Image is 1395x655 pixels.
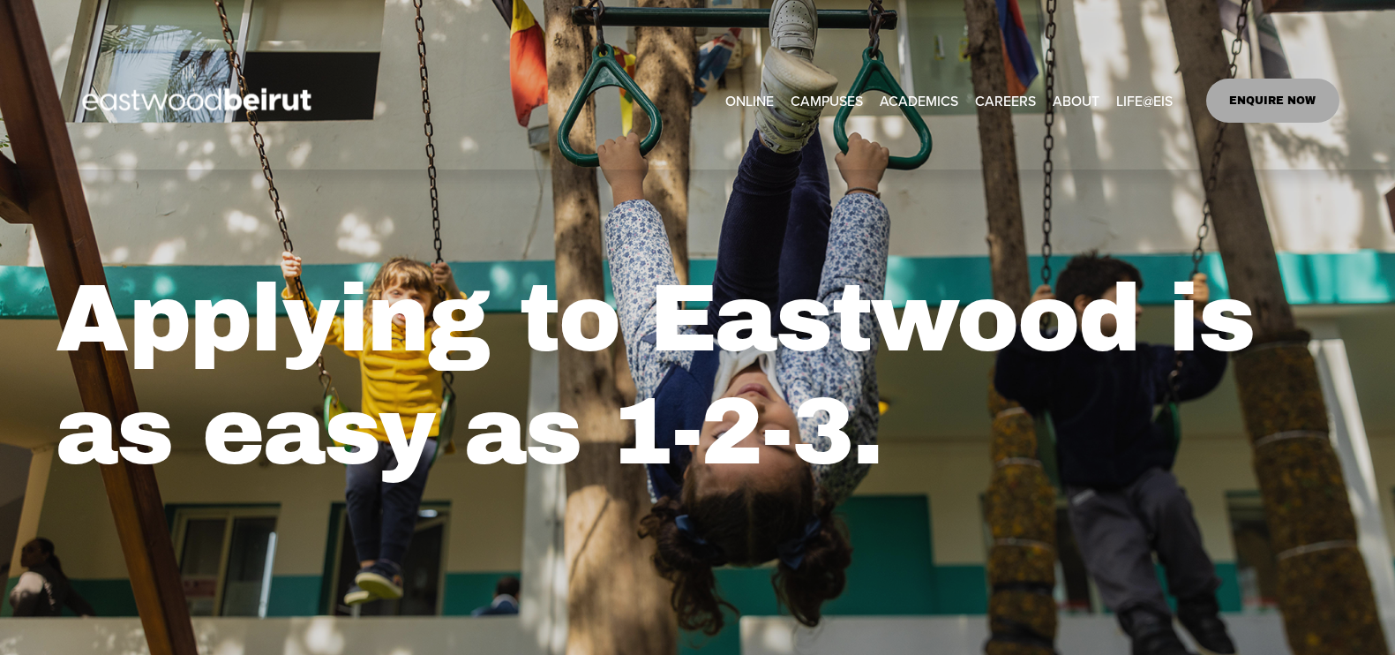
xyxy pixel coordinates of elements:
[725,87,774,115] a: ONLINE
[791,88,863,113] span: CAMPUSES
[56,56,343,146] img: EastwoodIS Global Site
[1206,79,1339,123] a: ENQUIRE NOW
[880,87,958,115] a: folder dropdown
[975,87,1036,115] a: CAREERS
[56,262,1339,488] h1: Applying to Eastwood is as easy as 1-2-3.
[880,88,958,113] span: ACADEMICS
[1116,87,1173,115] a: folder dropdown
[1053,88,1099,113] span: ABOUT
[1053,87,1099,115] a: folder dropdown
[791,87,863,115] a: folder dropdown
[1116,88,1173,113] span: LIFE@EIS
